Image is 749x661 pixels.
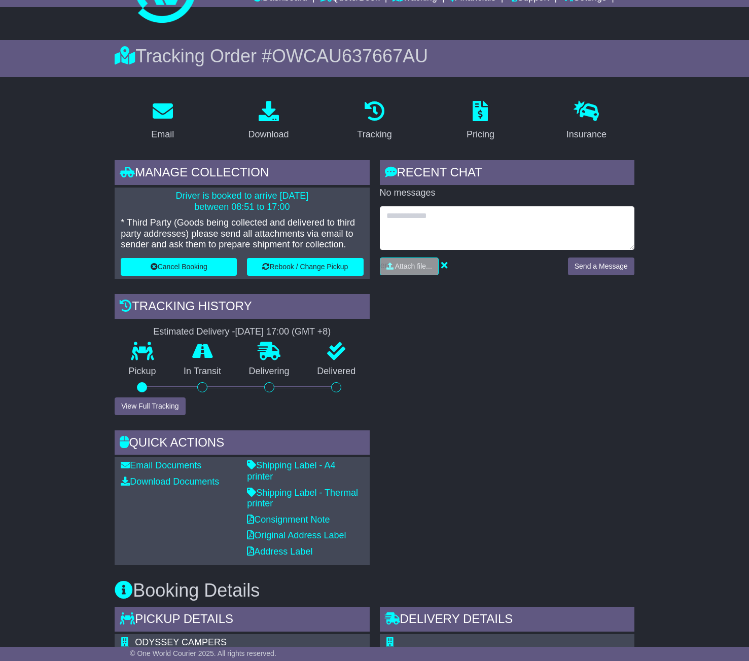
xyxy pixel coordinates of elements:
[115,580,634,601] h3: Booking Details
[247,488,358,509] a: Shipping Label - Thermal printer
[272,46,428,66] span: OWCAU637667AU
[115,326,369,338] div: Estimated Delivery -
[247,530,346,540] a: Original Address Label
[121,217,363,250] p: * Third Party (Goods being collected and delivered to third party addresses) please send all atta...
[115,294,369,321] div: Tracking history
[380,188,634,199] p: No messages
[115,607,369,634] div: Pickup Details
[560,97,613,145] a: Insurance
[467,128,494,141] div: Pricing
[115,430,369,458] div: Quick Actions
[115,397,185,415] button: View Full Tracking
[115,160,369,188] div: Manage collection
[235,366,303,377] p: Delivering
[121,460,201,470] a: Email Documents
[303,366,370,377] p: Delivered
[380,160,634,188] div: RECENT CHAT
[568,258,634,275] button: Send a Message
[151,128,174,141] div: Email
[115,366,170,377] p: Pickup
[247,460,335,482] a: Shipping Label - A4 printer
[235,326,331,338] div: [DATE] 17:00 (GMT +8)
[357,128,391,141] div: Tracking
[121,258,237,276] button: Cancel Booking
[145,97,181,145] a: Email
[460,97,501,145] a: Pricing
[380,607,634,634] div: Delivery Details
[121,191,363,212] p: Driver is booked to arrive [DATE] between 08:51 to 17:00
[130,649,276,657] span: © One World Courier 2025. All rights reserved.
[247,258,363,276] button: Rebook / Change Pickup
[121,476,219,487] a: Download Documents
[135,637,227,647] span: ODYSSEY CAMPERS
[247,515,330,525] a: Consignment Note
[248,128,289,141] div: Download
[170,366,235,377] p: In Transit
[566,128,607,141] div: Insurance
[350,97,398,145] a: Tracking
[115,45,634,67] div: Tracking Order #
[242,97,296,145] a: Download
[247,546,312,557] a: Address Label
